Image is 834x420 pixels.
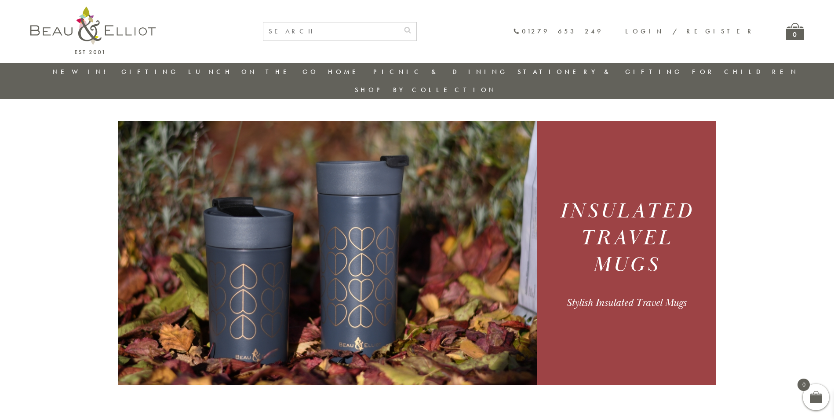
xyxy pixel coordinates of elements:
a: Stationery & Gifting [517,67,682,76]
a: Home [328,67,363,76]
h1: INSULATED TRAVEL MUGS [547,198,705,279]
a: For Children [692,67,799,76]
a: 01279 653 249 [513,28,603,35]
a: Picnic & Dining [373,67,508,76]
a: New in! [53,67,112,76]
a: 0 [786,23,804,40]
span: 0 [798,379,810,391]
a: Shop by collection [355,85,497,94]
input: SEARCH [263,22,399,41]
img: logo [30,7,156,54]
a: Gifting [121,67,178,76]
img: Stylish Insulated Travel Mugs Luxury Men [118,121,537,385]
a: Login / Register [625,27,755,36]
a: Lunch On The Go [188,67,318,76]
div: Stylish Insulated Travel Mugs [547,296,705,309]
